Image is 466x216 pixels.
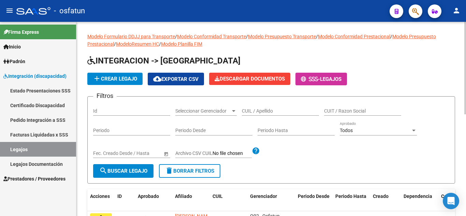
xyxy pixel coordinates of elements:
[159,164,220,178] button: Borrar Filtros
[209,73,290,85] button: Descargar Documentos
[115,189,135,212] datatable-header-cell: ID
[373,193,389,199] span: Creado
[99,167,107,175] mat-icon: search
[298,193,330,199] span: Periodo Desde
[3,72,67,80] span: Integración (discapacidad)
[370,189,401,212] datatable-header-cell: Creado
[148,73,204,85] button: Exportar CSV
[135,189,162,212] datatable-header-cell: Aprobado
[452,6,461,15] mat-icon: person
[443,193,459,209] div: Open Intercom Messenger
[248,34,316,39] a: Modelo Presupuesto Transporte
[165,168,214,174] span: Borrar Filtros
[213,193,223,199] span: CUIL
[301,76,320,82] span: -
[210,189,247,212] datatable-header-cell: CUIL
[250,193,277,199] span: Gerenciador
[93,91,117,101] h3: Filtros
[175,193,192,199] span: Afiliado
[177,34,246,39] a: Modelo Conformidad Transporte
[93,150,118,156] input: Fecha inicio
[5,6,14,15] mat-icon: menu
[162,150,170,157] button: Open calendar
[161,41,202,47] a: Modelo Planilla FIM
[138,193,159,199] span: Aprobado
[90,193,110,199] span: Acciones
[153,75,161,83] mat-icon: cloud_download
[117,193,122,199] span: ID
[175,150,213,156] span: Archivo CSV CUIL
[54,3,85,18] span: - osfatun
[153,76,199,82] span: Exportar CSV
[165,167,173,175] mat-icon: delete
[215,76,285,82] span: Descargar Documentos
[340,128,353,133] span: Todos
[295,73,347,85] button: -Legajos
[175,108,231,114] span: Seleccionar Gerenciador
[87,73,143,85] button: Crear Legajo
[93,164,154,178] button: Buscar Legajo
[333,189,370,212] datatable-header-cell: Periodo Hasta
[213,150,252,157] input: Archivo CSV CUIL
[320,76,341,82] span: Legajos
[404,193,432,199] span: Dependencia
[116,41,159,47] a: ModeloResumen HC
[295,189,333,212] datatable-header-cell: Periodo Desde
[3,175,65,183] span: Prestadores / Proveedores
[93,74,101,83] mat-icon: add
[93,76,137,82] span: Crear Legajo
[3,58,25,65] span: Padrón
[252,147,260,155] mat-icon: help
[124,150,157,156] input: Fecha fin
[318,34,390,39] a: Modelo Conformidad Prestacional
[247,189,295,212] datatable-header-cell: Gerenciador
[3,28,39,36] span: Firma Express
[87,34,175,39] a: Modelo Formulario DDJJ para Transporte
[87,189,115,212] datatable-header-cell: Acciones
[87,56,241,66] span: INTEGRACION -> [GEOGRAPHIC_DATA]
[172,189,210,212] datatable-header-cell: Afiliado
[401,189,438,212] datatable-header-cell: Dependencia
[335,193,366,199] span: Periodo Hasta
[99,168,147,174] span: Buscar Legajo
[3,43,21,51] span: Inicio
